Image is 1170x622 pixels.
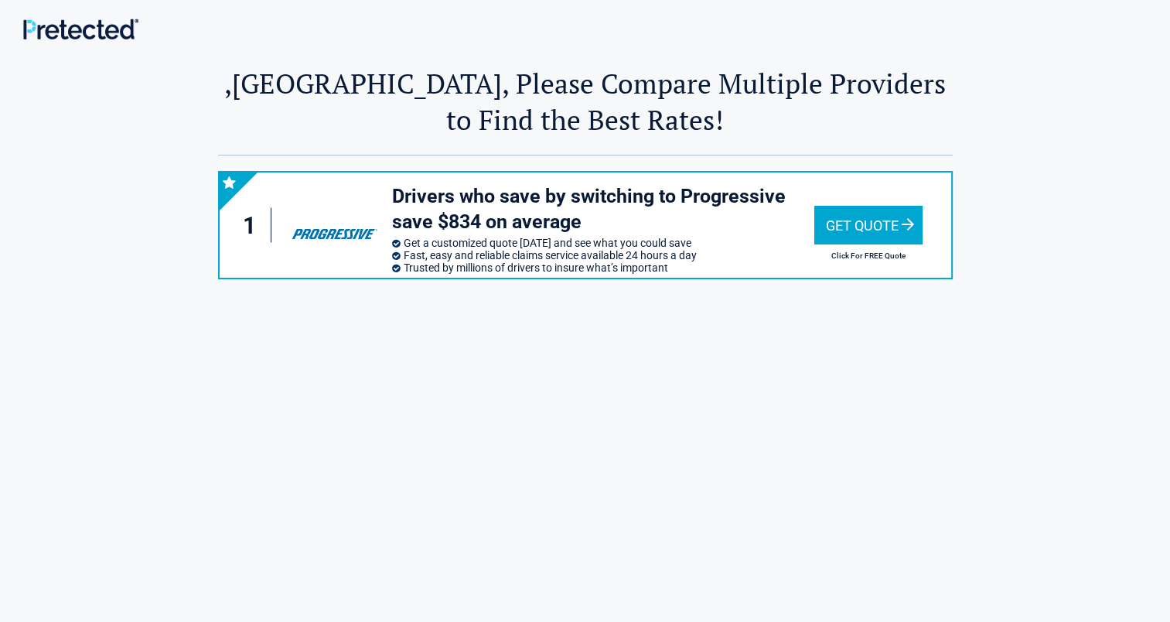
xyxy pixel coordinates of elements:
[392,261,814,274] li: Trusted by millions of drivers to insure what’s important
[814,206,923,244] div: Get Quote
[23,19,138,39] img: Main Logo
[392,249,814,261] li: Fast, easy and reliable claims service available 24 hours a day
[285,201,384,249] img: progressive's logo
[392,237,814,249] li: Get a customized quote [DATE] and see what you could save
[218,65,953,138] h2: ,[GEOGRAPHIC_DATA], Please Compare Multiple Providers to Find the Best Rates!
[392,184,814,234] h3: Drivers who save by switching to Progressive save $834 on average
[814,251,923,260] h2: Click For FREE Quote
[235,208,272,243] div: 1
